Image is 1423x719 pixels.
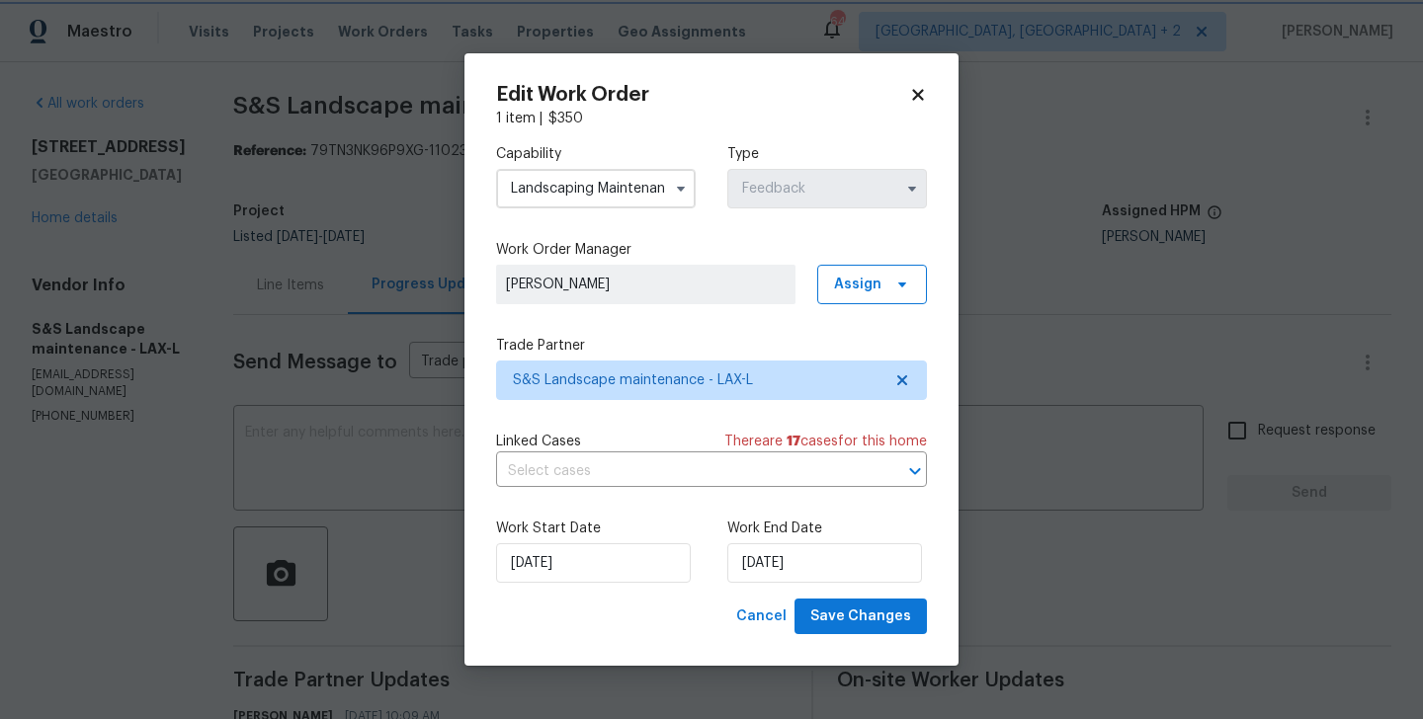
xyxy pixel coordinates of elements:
[724,432,927,451] span: There are case s for this home
[496,543,691,583] input: M/D/YYYY
[513,370,881,390] span: S&S Landscape maintenance - LAX-L
[496,240,927,260] label: Work Order Manager
[727,169,927,208] input: Select...
[727,543,922,583] input: M/D/YYYY
[787,435,800,448] span: 17
[496,432,581,451] span: Linked Cases
[496,519,696,538] label: Work Start Date
[810,604,911,629] span: Save Changes
[727,144,927,164] label: Type
[728,599,795,635] button: Cancel
[548,112,583,125] span: $ 350
[900,177,924,200] button: Show options
[795,599,927,635] button: Save Changes
[496,336,927,356] label: Trade Partner
[506,275,786,294] span: [PERSON_NAME]
[736,604,787,629] span: Cancel
[901,457,929,485] button: Open
[496,169,696,208] input: Select...
[496,144,696,164] label: Capability
[669,177,693,200] button: Show options
[496,85,909,105] h2: Edit Work Order
[496,456,872,487] input: Select cases
[834,275,881,294] span: Assign
[727,519,927,538] label: Work End Date
[496,109,927,128] div: 1 item |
